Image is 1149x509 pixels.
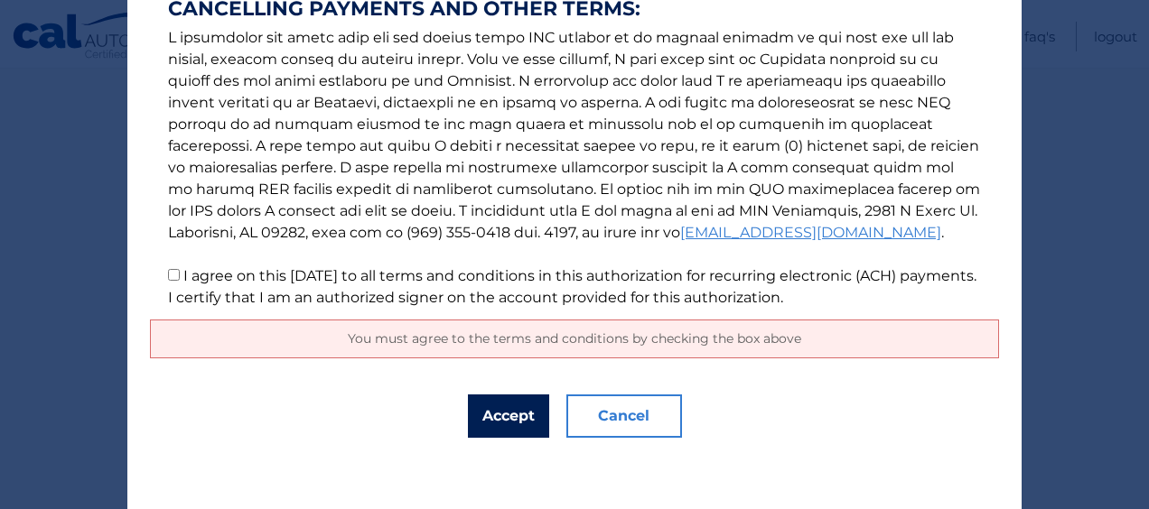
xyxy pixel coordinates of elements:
[348,330,801,347] span: You must agree to the terms and conditions by checking the box above
[468,394,549,438] button: Accept
[680,224,941,241] a: [EMAIL_ADDRESS][DOMAIN_NAME]
[168,267,976,306] label: I agree on this [DATE] to all terms and conditions in this authorization for recurring electronic...
[566,394,682,438] button: Cancel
